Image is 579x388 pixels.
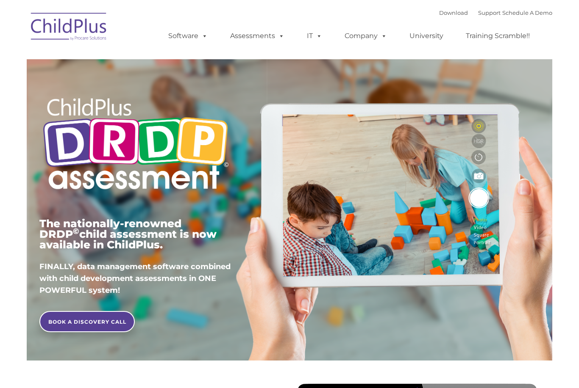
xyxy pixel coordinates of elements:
img: Copyright - DRDP Logo Light [39,87,232,204]
sup: © [73,226,79,236]
a: Assessments [222,28,293,44]
a: University [401,28,452,44]
span: The nationally-renowned DRDP child assessment is now available in ChildPlus. [39,217,217,251]
a: Schedule A Demo [502,9,552,16]
a: Training Scramble!! [457,28,538,44]
font: | [439,9,552,16]
a: BOOK A DISCOVERY CALL [39,311,135,332]
img: ChildPlus by Procare Solutions [27,7,111,49]
a: Download [439,9,468,16]
a: Company [336,28,395,44]
a: Software [160,28,216,44]
a: IT [298,28,331,44]
a: Support [478,9,501,16]
span: FINALLY, data management software combined with child development assessments in ONE POWERFUL sys... [39,262,231,295]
